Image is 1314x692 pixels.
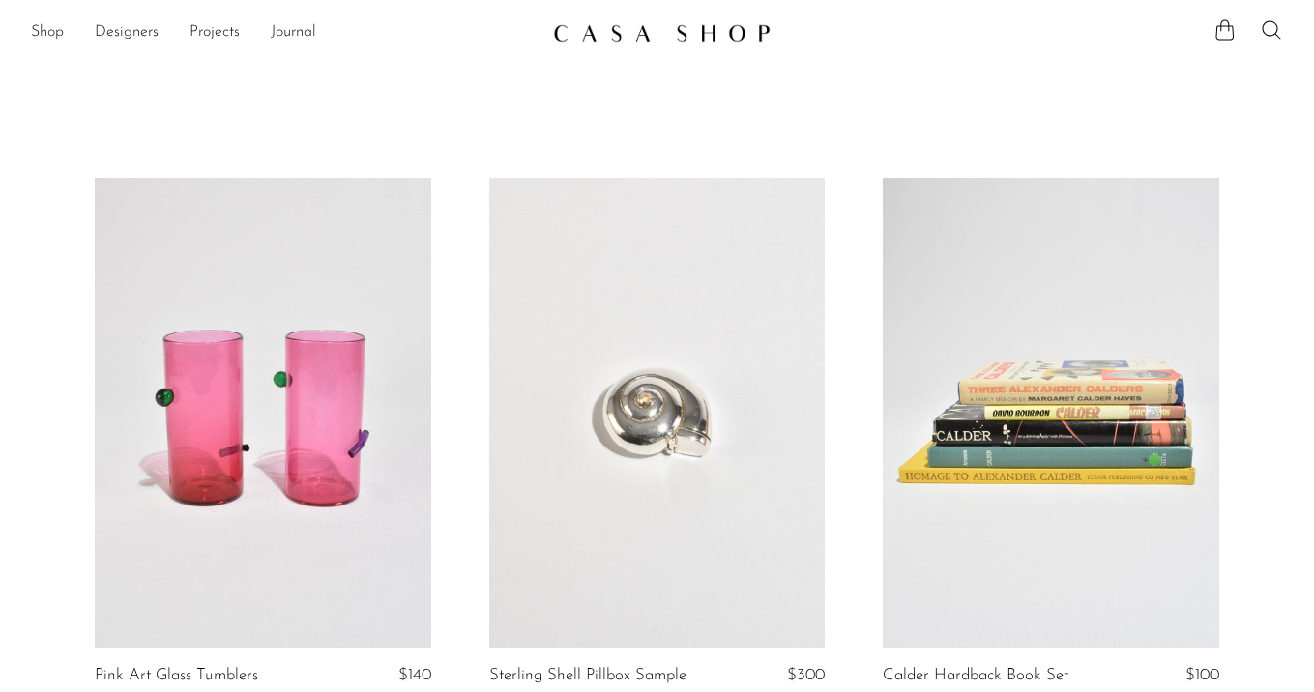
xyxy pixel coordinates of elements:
nav: Desktop navigation [31,16,538,49]
ul: NEW HEADER MENU [31,16,538,49]
a: Projects [190,20,240,45]
a: Sterling Shell Pillbox Sample [489,667,686,684]
span: $100 [1185,667,1219,683]
a: Calder Hardback Book Set [883,667,1068,684]
a: Journal [271,20,316,45]
a: Pink Art Glass Tumblers [95,667,258,684]
span: $300 [787,667,825,683]
a: Designers [95,20,159,45]
a: Shop [31,20,64,45]
span: $140 [398,667,431,683]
